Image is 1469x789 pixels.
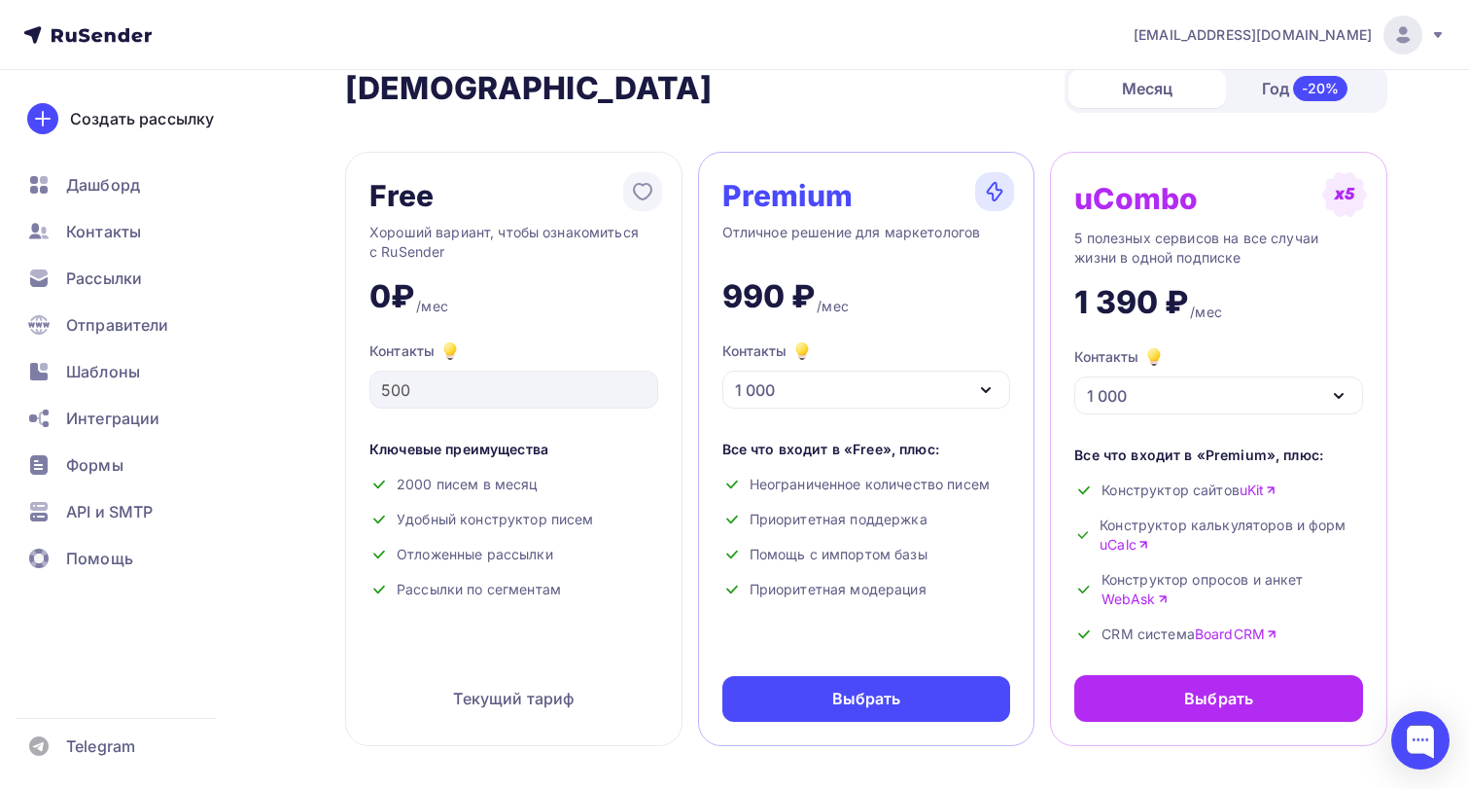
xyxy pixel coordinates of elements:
div: uCombo [1074,183,1198,214]
div: Ключевые преимущества [369,440,658,459]
span: CRM система [1102,625,1277,644]
div: Год [1226,68,1383,109]
div: Создать рассылку [70,107,214,130]
div: Приоритетная поддержка [722,510,1011,529]
span: Шаблоны [66,360,140,383]
div: 1 000 [735,378,775,402]
div: 0₽ [369,277,414,316]
div: Выбрать [1184,687,1253,710]
div: Рассылки по сегментам [369,580,658,599]
a: Шаблоны [16,352,247,391]
a: Контакты [16,212,247,251]
h2: [DEMOGRAPHIC_DATA] [345,69,713,108]
div: Удобный конструктор писем [369,510,658,529]
div: Неограниченное количество писем [722,475,1011,494]
span: Контакты [66,220,141,243]
div: Контакты [1074,345,1166,369]
span: Конструктор калькуляторов и форм [1100,516,1363,555]
a: BoardCRM [1195,625,1277,644]
div: /мес [1190,303,1222,322]
span: Интеграции [66,407,159,430]
span: [EMAIL_ADDRESS][DOMAIN_NAME] [1134,25,1372,45]
a: [EMAIL_ADDRESS][DOMAIN_NAME] [1134,16,1446,54]
div: Контакты [722,340,814,363]
div: Отложенные рассылки [369,545,658,564]
a: WebAsk [1102,590,1169,609]
div: 2000 писем в месяц [369,475,658,494]
span: Дашборд [66,173,140,197]
div: 1 390 ₽ [1074,283,1188,322]
div: Приоритетная модерация [722,580,1011,599]
div: -20% [1293,76,1348,101]
div: Все что входит в «Premium», плюс: [1074,446,1363,465]
span: Рассылки [66,267,142,290]
div: Хороший вариант, чтобы ознакомиться с RuSender [369,223,658,262]
div: 1 000 [1087,384,1127,408]
a: Отправители [16,305,247,344]
div: /мес [817,297,849,316]
span: Формы [66,453,123,477]
div: Free [369,180,435,211]
button: Контакты 1 000 [1074,345,1363,414]
span: Конструктор сайтов [1102,481,1277,500]
a: Дашборд [16,165,247,204]
div: Все что входит в «Free», плюс: [722,440,1011,459]
div: Месяц [1068,69,1226,108]
span: Конструктор опросов и анкет [1102,570,1363,609]
div: Выбрать [832,688,901,710]
div: Premium [722,180,854,211]
span: Telegram [66,735,135,758]
div: Контакты [369,340,658,363]
div: 5 полезных сервисов на все случаи жизни в одной подписке [1074,229,1363,268]
span: Помощь [66,547,133,570]
div: Помощь с импортом базы [722,545,1011,564]
span: API и SMTP [66,500,153,523]
div: Отличное решение для маркетологов [722,223,1011,262]
a: Рассылки [16,259,247,298]
a: Формы [16,446,247,484]
a: uCalc [1100,535,1149,555]
span: Отправители [66,313,169,337]
button: Контакты 1 000 [722,340,1011,409]
a: uKit [1240,481,1277,500]
div: /мес [416,297,448,316]
div: 990 ₽ [722,277,816,316]
div: Текущий тариф [369,675,658,722]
